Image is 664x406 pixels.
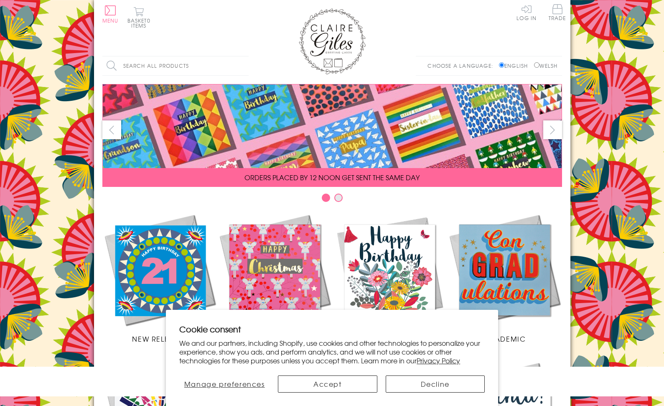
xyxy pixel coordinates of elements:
label: English [499,62,532,69]
p: We and our partners, including Shopify, use cookies and other technologies to personalize your ex... [179,339,485,365]
button: Carousel Page 1 (Current Slide) [322,194,330,202]
a: Birthdays [332,212,447,344]
button: next [543,120,562,139]
a: Trade [549,4,566,22]
button: Menu [102,5,119,23]
a: Privacy Policy [417,355,460,365]
span: Academic [483,334,526,344]
button: Carousel Page 2 [334,194,343,202]
a: New Releases [102,212,217,344]
div: Carousel Pagination [102,193,562,206]
h2: Cookie consent [179,323,485,335]
p: Choose a language: [427,62,497,69]
button: Manage preferences [179,375,270,393]
button: Decline [386,375,485,393]
input: English [499,62,504,68]
a: Academic [447,212,562,344]
input: Search all products [102,56,249,75]
button: Basket0 items [127,7,150,28]
input: Welsh [534,62,539,68]
img: Claire Giles Greetings Cards [299,8,366,74]
a: Log In [516,4,537,20]
a: Christmas [217,212,332,344]
span: Trade [549,4,566,20]
label: Welsh [534,62,558,69]
input: Search [240,56,249,75]
span: ORDERS PLACED BY 12 NOON GET SENT THE SAME DAY [244,172,420,182]
span: Manage preferences [184,379,265,389]
span: 0 items [131,17,150,29]
span: New Releases [132,334,187,344]
button: prev [102,120,121,139]
button: Accept [278,375,377,393]
span: Menu [102,17,119,24]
